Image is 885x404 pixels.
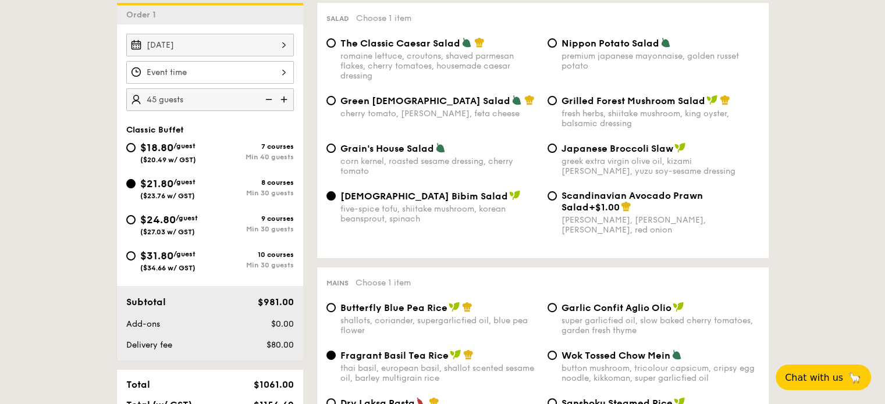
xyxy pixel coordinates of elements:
[126,179,136,188] input: $21.80/guest($23.76 w/ GST)8 coursesMin 30 guests
[210,261,294,269] div: Min 30 guests
[140,156,196,164] span: ($20.49 w/ GST)
[259,88,276,110] img: icon-reduce.1d2dbef1.svg
[674,142,686,153] img: icon-vegan.f8ff3823.svg
[126,379,150,390] span: Total
[509,190,521,201] img: icon-vegan.f8ff3823.svg
[326,351,336,360] input: Fragrant Basil Tea Ricethai basil, european basil, shallot scented sesame oil, barley multigrain ...
[326,96,336,105] input: Green [DEMOGRAPHIC_DATA] Saladcherry tomato, [PERSON_NAME], feta cheese
[173,250,196,258] span: /guest
[340,302,447,313] span: Butterfly Blue Pea Rice
[548,96,557,105] input: Grilled Forest Mushroom Saladfresh herbs, shiitake mushroom, king oyster, balsamic dressing
[326,303,336,312] input: Butterfly Blue Pea Riceshallots, coriander, supergarlicfied oil, blue pea flower
[356,13,411,23] span: Choose 1 item
[561,302,671,313] span: Garlic Confit Aglio Olio
[848,371,862,384] span: 🦙
[271,319,293,329] span: $0.00
[210,225,294,233] div: Min 30 guests
[326,38,336,48] input: The Classic Caesar Saladromaine lettuce, croutons, shaved parmesan flakes, cherry tomatoes, house...
[266,340,293,350] span: $80.00
[561,316,759,335] div: super garlicfied oil, slow baked cherry tomatoes, garden fresh thyme
[340,316,538,335] div: shallots, coriander, supergarlicfied oil, blue pea flower
[126,10,161,20] span: Order 1
[126,125,184,135] span: Classic Buffet
[257,296,293,308] span: $981.00
[276,88,294,110] img: icon-add.58712e84.svg
[340,204,538,224] div: five-spice tofu, shiitake mushroom, korean beansprout, spinach
[561,156,759,176] div: greek extra virgin olive oil, kizami [PERSON_NAME], yuzu soy-sesame dressing
[561,109,759,128] div: fresh herbs, shiitake mushroom, king oyster, balsamic dressing
[621,201,631,212] img: icon-chef-hat.a58ddaea.svg
[210,178,294,187] div: 8 courses
[140,264,196,272] span: ($34.66 w/ GST)
[210,142,294,151] div: 7 courses
[511,95,522,105] img: icon-vegetarian.fe4039eb.svg
[126,340,172,350] span: Delivery fee
[210,251,294,259] div: 10 courses
[126,61,294,84] input: Event time
[548,38,557,48] input: Nippon Potato Saladpremium japanese mayonnaise, golden russet potato
[176,214,198,222] span: /guest
[126,319,160,329] span: Add-ons
[253,379,293,390] span: $1061.00
[720,95,730,105] img: icon-chef-hat.a58ddaea.svg
[589,202,620,213] span: +$1.00
[461,37,472,48] img: icon-vegetarian.fe4039eb.svg
[140,141,173,154] span: $18.80
[561,143,673,154] span: Japanese Broccoli Slaw
[210,153,294,161] div: Min 40 guests
[173,142,196,150] span: /guest
[210,189,294,197] div: Min 30 guests
[340,95,510,106] span: Green [DEMOGRAPHIC_DATA] Salad
[126,215,136,224] input: $24.80/guest($27.03 w/ GST)9 coursesMin 30 guests
[140,192,195,200] span: ($23.76 w/ GST)
[126,34,294,56] input: Event date
[785,372,843,383] span: Chat with us
[326,279,349,287] span: Mains
[450,349,461,360] img: icon-vegan.f8ff3823.svg
[548,351,557,360] input: Wok Tossed Chow Meinbutton mushroom, tricolour capsicum, cripsy egg noodle, kikkoman, super garli...
[173,178,196,186] span: /guest
[671,349,682,360] img: icon-vegetarian.fe4039eb.svg
[140,228,195,236] span: ($27.03 w/ GST)
[548,303,557,312] input: Garlic Confit Aglio Oliosuper garlicfied oil, slow baked cherry tomatoes, garden fresh thyme
[340,38,460,49] span: The Classic Caesar Salad
[140,213,176,226] span: $24.80
[548,144,557,153] input: Japanese Broccoli Slawgreek extra virgin olive oil, kizami [PERSON_NAME], yuzu soy-sesame dressing
[776,364,871,390] button: Chat with us🦙
[561,215,759,235] div: [PERSON_NAME], [PERSON_NAME], [PERSON_NAME], red onion
[126,251,136,260] input: $31.80/guest($34.66 w/ GST)10 coursesMin 30 guests
[126,143,136,152] input: $18.80/guest($20.49 w/ GST)7 coursesMin 40 guests
[561,190,703,213] span: Scandinavian Avocado Prawn Salad
[449,302,460,312] img: icon-vegan.f8ff3823.svg
[561,350,670,361] span: Wok Tossed Chow Mein
[326,15,349,23] span: Salad
[340,109,538,119] div: cherry tomato, [PERSON_NAME], feta cheese
[140,249,173,262] span: $31.80
[561,38,659,49] span: Nippon Potato Salad
[340,350,449,361] span: Fragrant Basil Tea Rice
[140,177,173,190] span: $21.80
[660,37,671,48] img: icon-vegetarian.fe4039eb.svg
[340,51,538,81] div: romaine lettuce, croutons, shaved parmesan flakes, cherry tomatoes, housemade caesar dressing
[435,142,446,153] img: icon-vegetarian.fe4039eb.svg
[210,214,294,223] div: 9 courses
[561,51,759,71] div: premium japanese mayonnaise, golden russet potato
[463,349,474,360] img: icon-chef-hat.a58ddaea.svg
[340,191,508,202] span: [DEMOGRAPHIC_DATA] Bibim Salad
[326,144,336,153] input: Grain's House Saladcorn kernel, roasted sesame dressing, cherry tomato
[340,143,434,154] span: Grain's House Salad
[673,302,684,312] img: icon-vegan.f8ff3823.svg
[126,88,294,111] input: Number of guests
[561,95,705,106] span: Grilled Forest Mushroom Salad
[524,95,535,105] img: icon-chef-hat.a58ddaea.svg
[326,191,336,201] input: [DEMOGRAPHIC_DATA] Bibim Saladfive-spice tofu, shiitake mushroom, korean beansprout, spinach
[561,363,759,383] div: button mushroom, tricolour capsicum, cripsy egg noodle, kikkoman, super garlicfied oil
[126,296,166,308] span: Subtotal
[548,191,557,201] input: Scandinavian Avocado Prawn Salad+$1.00[PERSON_NAME], [PERSON_NAME], [PERSON_NAME], red onion
[474,37,485,48] img: icon-chef-hat.a58ddaea.svg
[706,95,718,105] img: icon-vegan.f8ff3823.svg
[356,278,411,288] span: Choose 1 item
[340,363,538,383] div: thai basil, european basil, shallot scented sesame oil, barley multigrain rice
[340,156,538,176] div: corn kernel, roasted sesame dressing, cherry tomato
[462,302,472,312] img: icon-chef-hat.a58ddaea.svg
